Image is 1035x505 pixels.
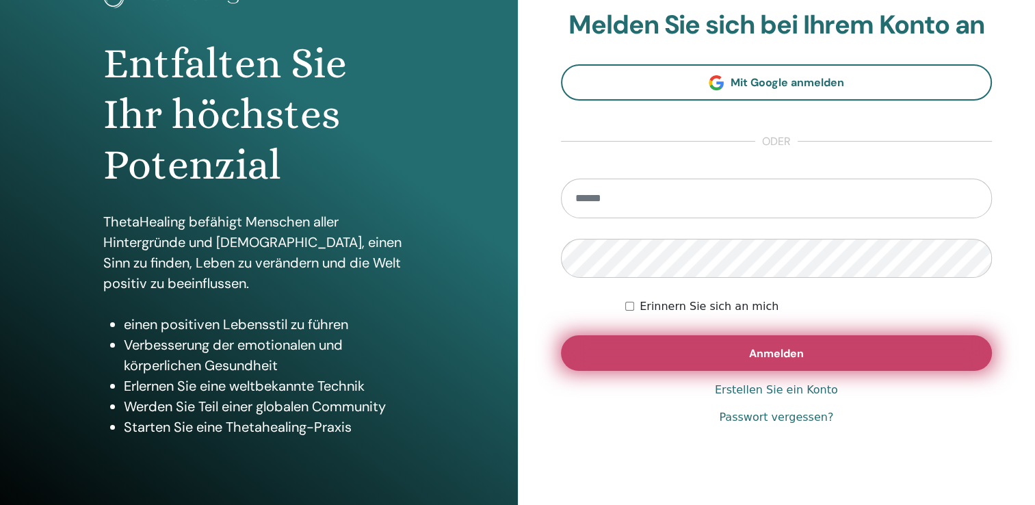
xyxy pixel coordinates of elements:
h1: Entfalten Sie Ihr höchstes Potenzial [103,38,414,191]
p: ThetaHealing befähigt Menschen aller Hintergründe und [DEMOGRAPHIC_DATA], einen Sinn zu finden, L... [103,211,414,294]
li: Starten Sie eine Thetahealing-Praxis [124,417,414,437]
span: Anmelden [749,346,804,361]
span: oder [755,133,798,150]
div: Keep me authenticated indefinitely or until I manually logout [625,298,992,315]
a: Erstellen Sie ein Konto [715,382,838,398]
button: Anmelden [561,335,993,371]
a: Passwort vergessen? [719,409,833,426]
li: einen positiven Lebensstil zu führen [124,314,414,335]
h2: Melden Sie sich bei Ihrem Konto an [561,10,993,41]
li: Erlernen Sie eine weltbekannte Technik [124,376,414,396]
a: Mit Google anmelden [561,64,993,101]
label: Erinnern Sie sich an mich [640,298,778,315]
li: Werden Sie Teil einer globalen Community [124,396,414,417]
span: Mit Google anmelden [731,75,844,90]
li: Verbesserung der emotionalen und körperlichen Gesundheit [124,335,414,376]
